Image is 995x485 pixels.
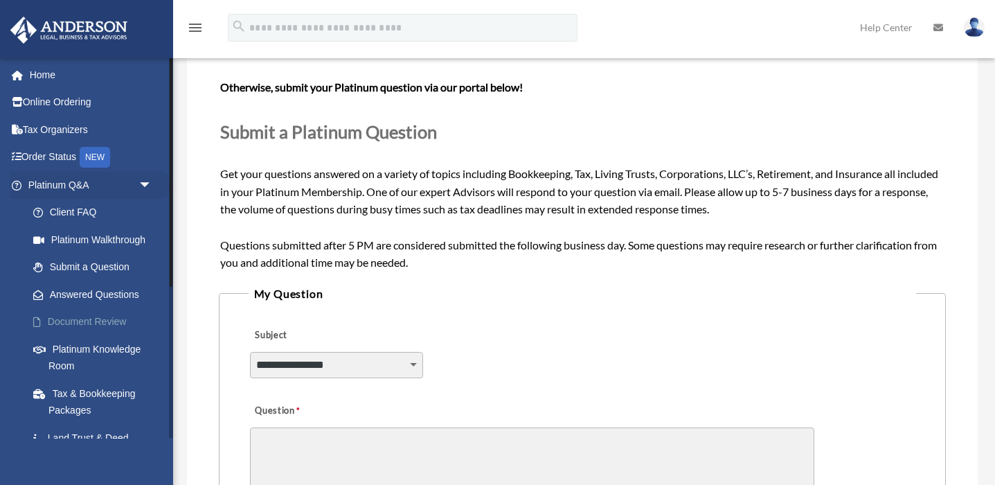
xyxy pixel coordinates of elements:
[19,380,173,424] a: Tax & Bookkeeping Packages
[10,143,173,172] a: Order StatusNEW
[10,171,173,199] a: Platinum Q&Aarrow_drop_down
[80,147,110,168] div: NEW
[250,326,382,345] label: Subject
[249,284,917,303] legend: My Question
[138,171,166,200] span: arrow_drop_down
[187,19,204,36] i: menu
[19,226,173,254] a: Platinum Walkthrough
[19,199,173,227] a: Client FAQ
[19,281,173,308] a: Answered Questions
[10,116,173,143] a: Tax Organizers
[220,80,523,94] b: Otherwise, submit your Platinum question via our portal below!
[220,121,437,142] span: Submit a Platinum Question
[19,424,173,468] a: Land Trust & Deed Forum
[220,25,945,270] span: Get your questions answered on a variety of topics including Bookkeeping, Tax, Living Trusts, Cor...
[19,308,173,336] a: Document Review
[10,89,173,116] a: Online Ordering
[187,24,204,36] a: menu
[19,335,173,380] a: Platinum Knowledge Room
[6,17,132,44] img: Anderson Advisors Platinum Portal
[19,254,166,281] a: Submit a Question
[231,19,246,34] i: search
[250,401,357,421] label: Question
[964,17,985,37] img: User Pic
[10,61,173,89] a: Home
